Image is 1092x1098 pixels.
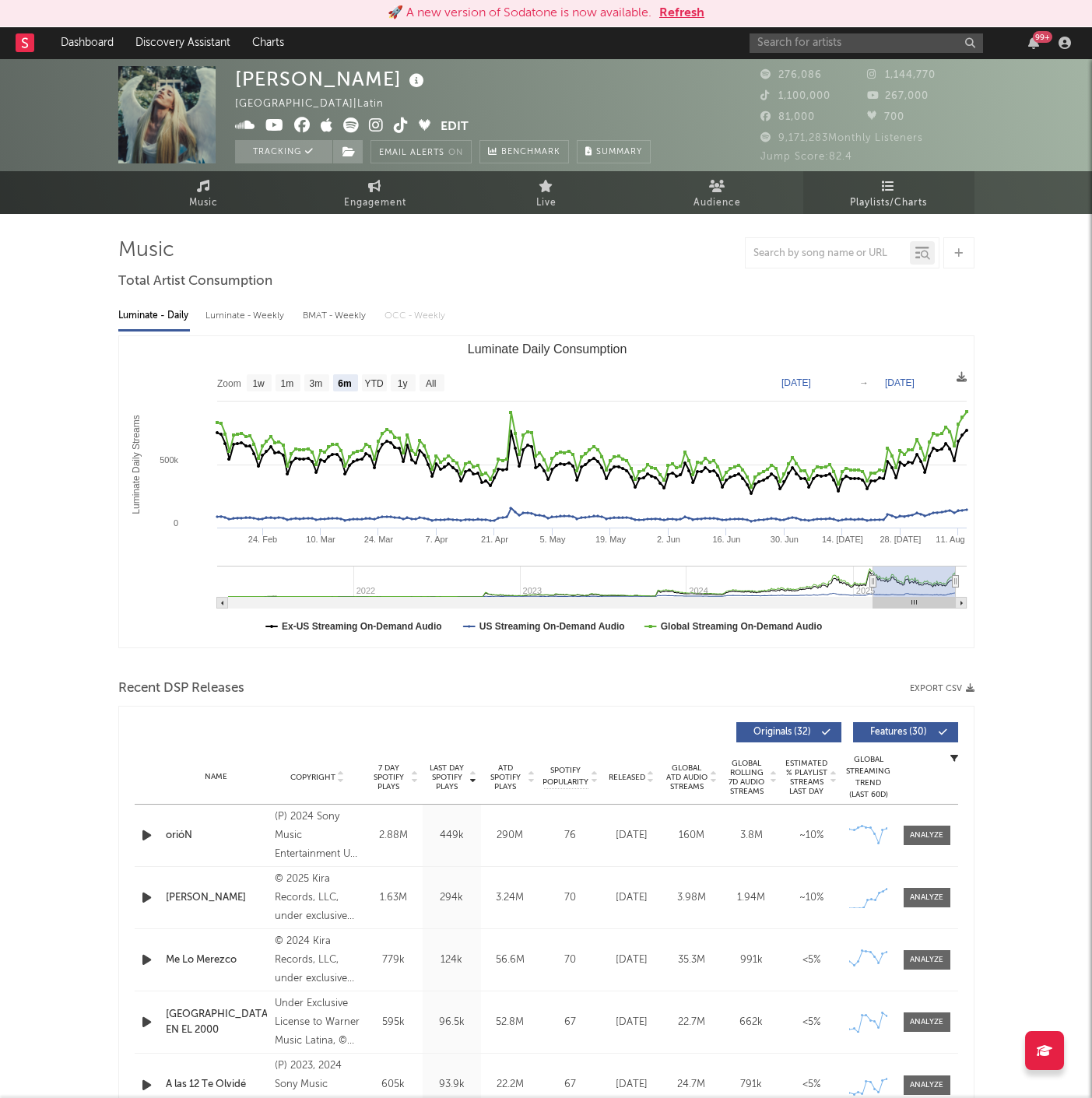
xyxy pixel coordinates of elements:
[850,194,927,212] span: Playlists/Charts
[303,303,369,329] div: BMAT - Weekly
[50,27,125,58] a: Dashboard
[785,759,828,796] span: Estimated % Playlist Streams Last Day
[166,828,268,844] div: orióN
[725,1015,778,1030] div: 662k
[539,535,566,544] text: 5. May
[448,149,463,157] em: On
[363,535,393,544] text: 24. Mar
[160,455,178,465] text: 500k
[364,378,383,389] text: YTD
[282,621,442,632] text: Ex-US Streaming On-Demand Audio
[427,763,468,791] span: Last Day Spotify Plays
[760,112,815,122] span: 81,000
[760,152,852,162] span: Jump Score: 82.4
[785,1015,837,1030] div: <5%
[859,377,869,388] text: →
[235,66,428,92] div: [PERSON_NAME]
[485,1077,535,1093] div: 22.2M
[235,95,402,114] div: [GEOGRAPHIC_DATA] | Latin
[205,303,287,329] div: Luminate - Weekly
[130,415,141,514] text: Luminate Daily Streams
[845,754,892,801] div: Global Streaming Trend (Last 60D)
[863,728,935,737] span: Features ( 30 )
[235,140,332,163] button: Tracking
[280,378,293,389] text: 1m
[467,342,627,356] text: Luminate Daily Consumption
[606,952,658,968] div: [DATE]
[368,763,409,791] span: 7 Day Spotify Plays
[368,828,419,844] div: 2.88M
[118,171,290,214] a: Music
[306,535,335,544] text: 10. Mar
[665,952,718,968] div: 35.3M
[665,1077,718,1093] div: 24.7M
[252,378,265,389] text: 1w
[785,1077,837,1093] div: <5%
[338,378,351,389] text: 6m
[606,890,658,906] div: [DATE]
[785,890,837,906] div: ~ 10 %
[821,535,862,544] text: 14. [DATE]
[119,336,974,647] svg: Luminate Daily Consumption
[596,148,642,156] span: Summary
[427,890,477,906] div: 294k
[693,194,741,212] span: Audience
[543,890,598,906] div: 70
[781,377,811,388] text: [DATE]
[665,828,718,844] div: 160M
[660,621,822,632] text: Global Streaming On-Demand Audio
[1028,37,1039,49] button: 99+
[344,194,406,212] span: Engagement
[750,33,983,53] input: Search for artists
[543,1015,598,1030] div: 67
[577,140,651,163] button: Summary
[803,171,974,214] a: Playlists/Charts
[853,722,958,742] button: Features(30)
[760,91,830,101] span: 1,100,000
[166,952,268,968] a: Me Lo Merezco
[725,952,778,968] div: 991k
[485,1015,535,1030] div: 52.8M
[189,194,218,212] span: Music
[275,995,360,1051] div: Under Exclusive License to Warner Music Latina, © 2023 Kira Records, LLC
[309,378,322,389] text: 3m
[426,378,436,389] text: All
[388,4,651,23] div: 🚀 A new version of Sodatone is now available.
[118,272,272,291] span: Total Artist Consumption
[746,728,818,737] span: Originals ( 32 )
[441,118,469,137] button: Edit
[485,952,535,968] div: 56.6M
[118,303,190,329] div: Luminate - Daily
[427,828,477,844] div: 449k
[118,679,244,698] span: Recent DSP Releases
[290,171,461,214] a: Engagement
[725,890,778,906] div: 1.94M
[397,378,407,389] text: 1y
[479,140,569,163] a: Benchmark
[485,890,535,906] div: 3.24M
[746,247,910,260] input: Search by song name or URL
[665,763,708,791] span: Global ATD Audio Streams
[910,684,974,693] button: Export CSV
[248,535,276,544] text: 24. Feb
[368,1077,419,1093] div: 605k
[867,91,929,101] span: 267,000
[427,1077,477,1093] div: 93.9k
[368,890,419,906] div: 1.63M
[606,1077,658,1093] div: [DATE]
[712,535,740,544] text: 16. Jun
[736,722,841,742] button: Originals(32)
[656,535,679,544] text: 2. Jun
[880,535,921,544] text: 28. [DATE]
[368,952,419,968] div: 779k
[760,133,923,143] span: 9,171,283 Monthly Listeners
[479,621,624,632] text: US Streaming On-Demand Audio
[785,952,837,968] div: <5%
[166,1007,268,1037] a: [GEOGRAPHIC_DATA] EN EL 2000
[665,890,718,906] div: 3.98M
[166,890,268,906] div: [PERSON_NAME]
[725,828,778,844] div: 3.8M
[595,535,626,544] text: 19. May
[275,808,360,864] div: (P) 2024 Sony Music Entertainment US Latin LLC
